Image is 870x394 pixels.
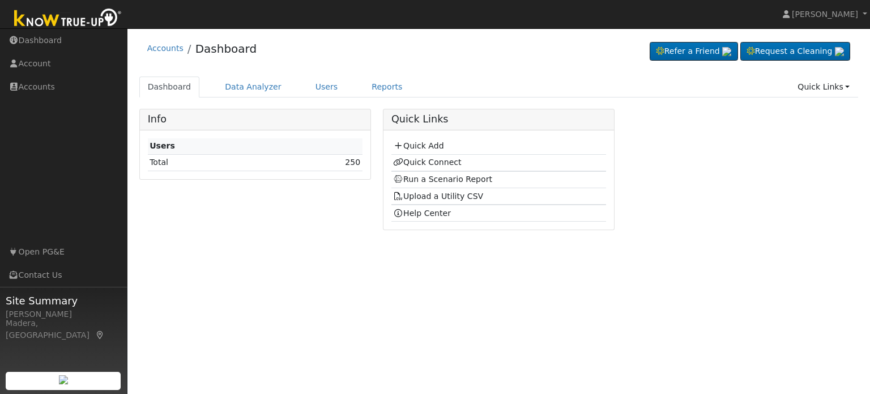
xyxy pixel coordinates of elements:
img: retrieve [722,47,731,56]
img: retrieve [59,375,68,384]
a: Refer a Friend [650,42,738,61]
span: [PERSON_NAME] [792,10,858,19]
a: Data Analyzer [216,77,290,98]
a: Quick Links [789,77,858,98]
a: Map [95,331,105,340]
a: Dashboard [195,42,257,56]
img: retrieve [835,47,844,56]
a: Accounts [147,44,184,53]
div: [PERSON_NAME] [6,308,121,320]
a: Reports [363,77,411,98]
img: Know True-Up [8,6,127,32]
a: Users [307,77,347,98]
a: Dashboard [139,77,200,98]
div: Madera, [GEOGRAPHIC_DATA] [6,317,121,341]
a: Request a Cleaning [740,42,850,61]
span: Site Summary [6,293,121,308]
